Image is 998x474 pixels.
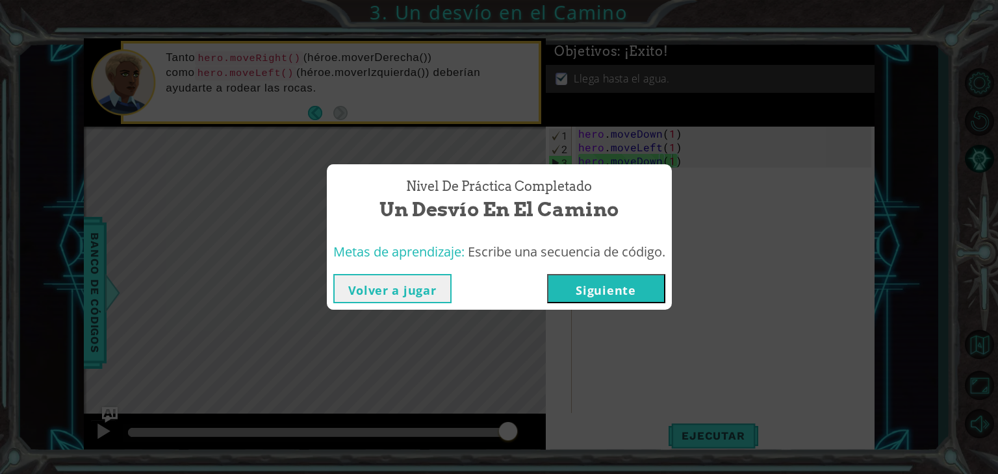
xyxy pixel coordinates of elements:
span: Nivel de práctica Completado [406,177,592,196]
button: Volver a jugar [333,274,452,303]
span: Metas de aprendizaje: [333,243,465,260]
span: Un desvío en el Camino [379,195,619,223]
button: Siguiente [547,274,665,303]
span: Escribe una secuencia de código. [468,243,665,260]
